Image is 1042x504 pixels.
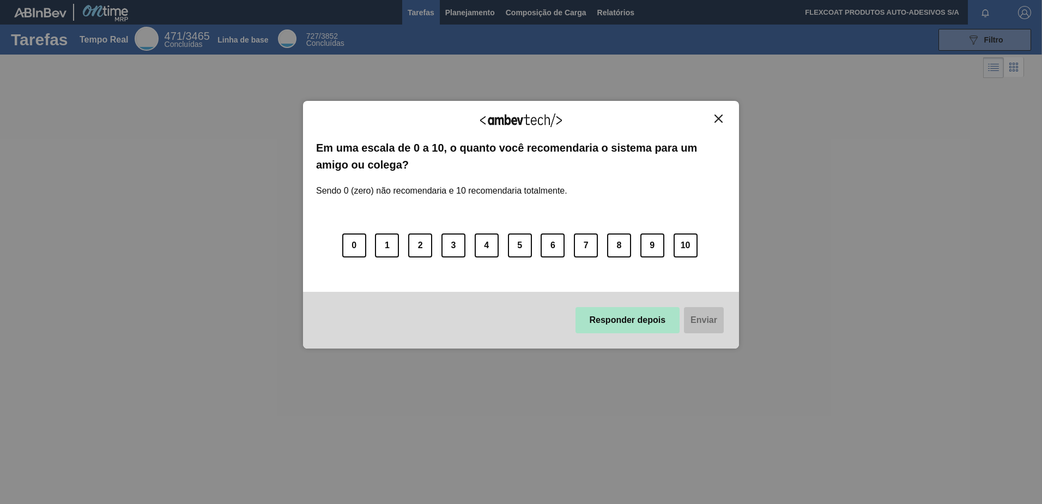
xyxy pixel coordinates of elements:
[375,233,399,257] button: 1
[714,115,723,123] img: Fechar
[711,114,726,123] button: Fechar
[674,233,698,257] button: 10
[575,307,680,333] button: Responder depois
[541,233,565,257] button: 6
[574,233,598,257] button: 7
[508,233,532,257] button: 5
[475,233,499,257] button: 4
[640,233,664,257] button: 9
[480,113,562,127] img: Logo Ambevtech
[316,173,567,196] label: Sendo 0 (zero) não recomendaria e 10 recomendaria totalmente.
[441,233,465,257] button: 3
[408,233,432,257] button: 2
[342,233,366,257] button: 0
[607,233,631,257] button: 8
[316,140,726,173] label: Em uma escala de 0 a 10, o quanto você recomendaria o sistema para um amigo ou colega?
